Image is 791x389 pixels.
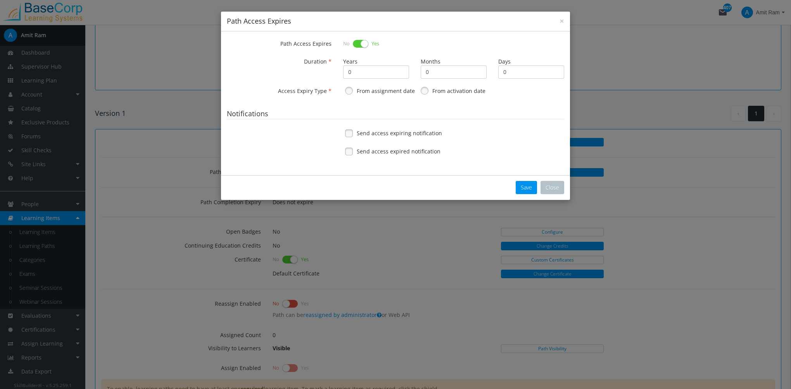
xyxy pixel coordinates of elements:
[221,37,337,48] label: Path Access Expires
[421,55,440,65] label: Months
[221,55,337,65] label: Duration
[357,148,440,155] span: Send access expired notification
[498,55,511,65] label: Days
[221,84,337,95] label: Access Expiry Type
[227,109,268,118] small: Notifications
[371,40,379,47] span: Yes
[516,181,537,194] button: Save
[227,16,564,26] h4: Path Access Expires
[357,129,442,137] span: Send access expiring notification
[343,40,350,47] span: No
[357,87,415,95] label: From assignment date
[343,55,358,65] label: Years
[541,181,564,194] button: Close
[560,17,564,25] button: ×
[432,87,485,95] label: From activation date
